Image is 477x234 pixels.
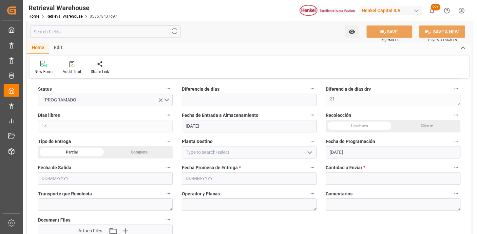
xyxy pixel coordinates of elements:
[49,43,67,54] div: Edit
[452,85,461,93] button: Diferencia de días drv
[29,3,117,13] div: Retrieval Warehouse
[182,165,241,171] span: Fecha Promesa de Entrega
[38,112,60,119] span: Días libres
[182,112,258,119] span: Fecha de Entrada a Almacenamiento
[182,138,213,145] span: Planta Destino
[42,97,80,104] span: PROGRAMADO
[38,191,92,198] span: Transporte que Recolecta
[425,3,440,18] button: show 100 new notifications
[164,189,173,198] button: Transporte que Recolecta
[345,26,359,38] button: open menu
[182,172,316,185] input: DD-MM-YYYY
[164,137,173,146] button: Tipo de Entrega
[308,163,317,172] button: Fecha Promesa de Entrega *
[38,94,173,106] button: open menu
[164,163,173,172] button: Fecha de Salida
[308,111,317,119] button: Fecha de Entrada a Almacenamiento
[452,137,461,146] button: Fecha de Programación
[308,189,317,198] button: Operador y Placas
[326,86,371,93] span: Diferencia de días drv
[304,148,314,158] button: open menu
[38,217,70,224] span: Document Files
[326,165,366,171] span: Cantidad a Enviar
[38,172,173,185] input: DD-MM-YYYY
[326,112,352,119] span: Recolección
[164,111,173,119] button: Días libres
[326,146,461,159] input: DD-MM-YYYY
[47,14,83,19] a: Retrieval Warehouse
[38,86,52,93] span: Status
[164,216,173,224] button: Document Files
[381,38,400,43] span: Ctrl/CMD + S
[105,146,173,159] div: Completa
[38,146,105,159] div: Parcial
[367,26,412,38] button: SAVE
[38,138,71,145] span: Tipo de Entrega
[182,86,219,93] span: Diferencia de días
[63,69,81,75] div: Audit Trail
[30,26,181,38] input: Search Fields
[359,6,422,15] div: Henkel Capital S.A
[182,120,316,133] input: DD-MM-YYYY
[308,85,317,93] button: Diferencia de días
[452,111,461,119] button: Recolección
[164,85,173,93] button: Status
[431,4,441,10] span: 99+
[182,146,316,159] input: Type to search/select
[182,191,220,198] span: Operador y Placas
[452,163,461,172] button: Cantidad a Enviar *
[440,3,454,18] button: Help Center
[359,4,425,17] button: Henkel Capital S.A
[29,14,39,19] a: Home
[38,165,71,171] span: Fecha de Salida
[419,26,465,38] button: SAVE & NEW
[34,69,53,75] div: New Form
[452,189,461,198] button: Comentarios
[429,38,457,43] span: Ctrl/CMD + Shift + S
[326,191,353,198] span: Comentarios
[326,138,375,145] span: Fecha de Programación
[326,120,393,133] div: Leschaco
[308,137,317,146] button: Planta Destino
[27,43,49,54] div: Home
[300,5,355,16] img: Henkel%20logo.jpg_1689854090.jpg
[326,94,461,106] textarea: 21
[393,120,461,133] div: Cliente
[91,69,109,75] div: Share Link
